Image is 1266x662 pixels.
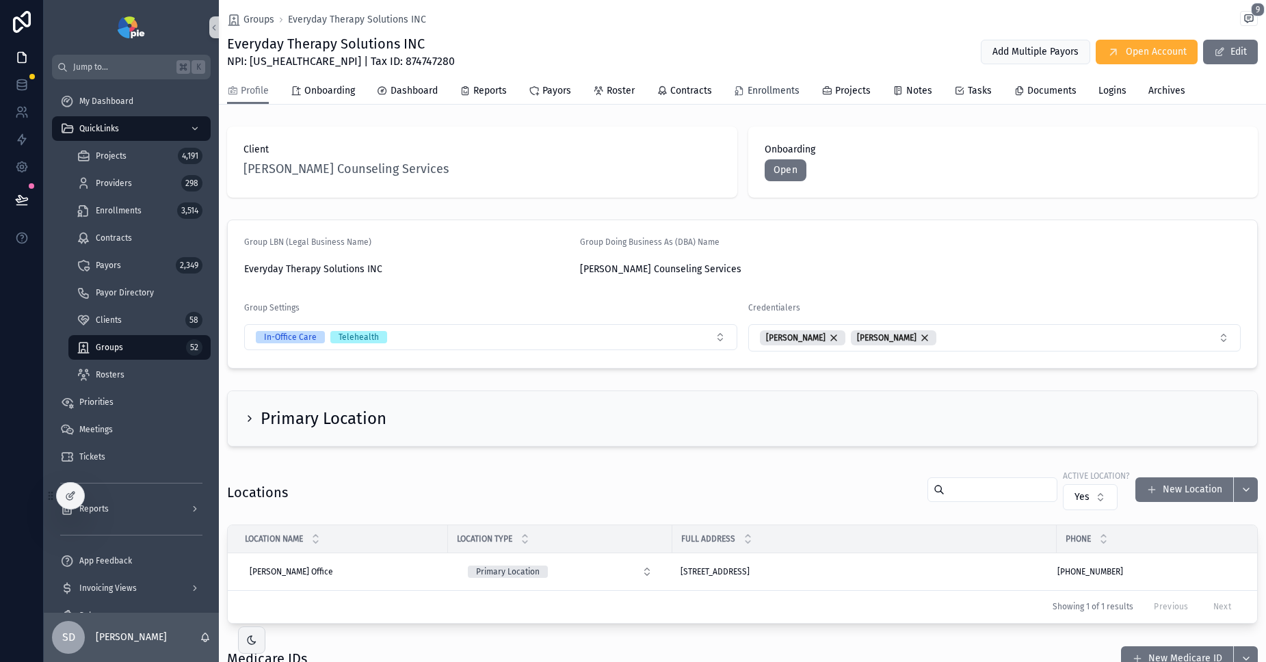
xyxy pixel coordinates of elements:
button: Unselect IN_OFFICE_CARE [256,330,325,344]
a: Logins [1098,79,1126,106]
span: Invoicing Views [79,583,137,594]
span: QuickLinks [79,123,119,134]
span: Clients [96,315,122,326]
span: [PERSON_NAME] [857,332,916,343]
span: SD [62,629,75,646]
div: 3,514 [177,202,202,219]
span: [PERSON_NAME] Office [250,566,333,577]
label: Active Location? [1063,469,1130,481]
button: Select Button [244,324,737,350]
span: Priorities [79,397,114,408]
a: Enrollments3,514 [68,198,211,223]
span: Dashboard [391,84,438,98]
a: New Location [1135,477,1233,502]
a: App Feedback [52,548,211,573]
span: Logins [1098,84,1126,98]
span: Full Address [681,533,735,544]
span: Showing 1 of 1 results [1053,601,1133,612]
a: Rosters [68,362,211,387]
a: Groups52 [68,335,211,360]
a: Meetings [52,417,211,442]
div: 298 [181,175,202,191]
button: Select Button [1063,484,1118,510]
span: Location Name [245,533,303,544]
a: Notes [893,79,932,106]
a: Dashboard [377,79,438,106]
span: App Feedback [79,555,132,566]
span: Tickets [79,451,105,462]
span: Group Doing Business As (DBA) Name [580,237,720,247]
span: Open Account [1126,45,1187,59]
span: 9 [1251,3,1265,16]
a: Everyday Therapy Solutions INC [288,13,426,27]
a: Reports [52,496,211,521]
span: Groups [243,13,274,27]
span: Everyday Therapy Solutions INC [244,263,569,276]
h2: Primary Location [261,408,386,429]
span: Payors [96,260,121,271]
a: [STREET_ADDRESS] [681,566,1049,577]
span: Providers [96,178,132,189]
span: K [193,62,204,72]
a: Archives [1148,79,1185,106]
a: [PERSON_NAME] Office [244,561,440,583]
a: Invoicing Views [52,576,211,600]
span: Location Type [457,533,512,544]
a: Clients58 [68,308,211,332]
button: Unselect 12 [851,330,936,345]
h1: Everyday Therapy Solutions INC [227,34,455,53]
a: Providers298 [68,171,211,196]
a: Tickets [52,445,211,469]
span: Roster [607,84,635,98]
button: Select Button [457,559,663,584]
a: Sales [52,603,211,628]
h1: Locations [227,483,288,502]
span: [STREET_ADDRESS] [681,566,750,577]
span: Contracts [670,84,712,98]
a: [PHONE_NUMBER] [1057,566,1261,577]
button: Unselect 8 [760,330,845,345]
span: Contracts [96,233,132,243]
span: Meetings [79,424,113,435]
span: Jump to... [73,62,171,72]
a: Select Button [456,559,664,585]
span: [PHONE_NUMBER] [1057,566,1123,577]
span: NPI: [US_HEALTHCARE_NPI] | Tax ID: 874747280 [227,53,455,70]
span: Sales [79,610,101,621]
img: App logo [118,16,144,38]
span: Client [243,143,721,157]
a: Payors2,349 [68,253,211,278]
span: Tasks [968,84,992,98]
div: scrollable content [44,79,219,613]
div: Primary Location [476,566,540,578]
button: Add Multiple Payors [981,40,1090,64]
div: 52 [186,339,202,356]
a: Contracts [68,226,211,250]
button: Unselect PRIMARY_LOCATION [468,565,548,579]
span: Group Settings [244,303,300,313]
a: My Dashboard [52,89,211,114]
span: Enrollments [748,84,800,98]
span: Archives [1148,84,1185,98]
span: Add Multiple Payors [992,45,1079,59]
span: Credentialers [748,303,800,313]
a: Enrollments [734,79,800,106]
button: Jump to...K [52,55,211,79]
span: Reports [473,84,507,98]
a: Groups [227,13,274,27]
a: Open [765,159,806,181]
span: [PERSON_NAME] Counseling Services [580,263,905,276]
a: Projects [821,79,871,106]
span: Group LBN (Legal Business Name) [244,237,371,247]
span: Rosters [96,369,124,380]
span: Groups [96,342,123,353]
button: Select Button [748,324,1241,352]
span: Payor Directory [96,287,154,298]
button: 9 [1240,11,1258,29]
span: My Dashboard [79,96,133,107]
span: [PERSON_NAME] Counseling Services [243,159,449,178]
span: [PERSON_NAME] [766,332,826,343]
span: Onboarding [304,84,355,98]
span: Projects [835,84,871,98]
